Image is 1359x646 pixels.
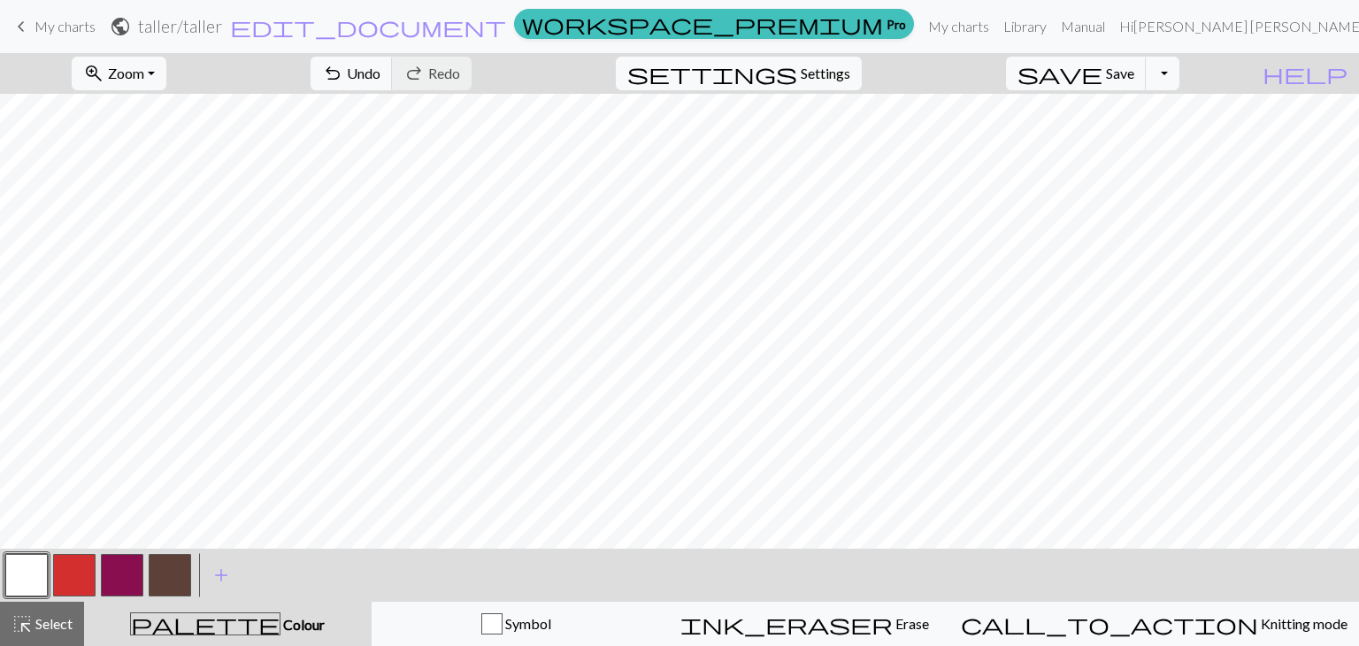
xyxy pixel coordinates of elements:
[996,9,1054,44] a: Library
[503,615,551,632] span: Symbol
[961,611,1258,636] span: call_to_action
[33,615,73,632] span: Select
[627,61,797,86] span: settings
[680,611,893,636] span: ink_eraser
[230,14,506,39] span: edit_document
[1263,61,1347,86] span: help
[83,61,104,86] span: zoom_in
[11,14,32,39] span: keyboard_arrow_left
[131,611,280,636] span: palette
[627,63,797,84] i: Settings
[347,65,380,81] span: Undo
[1106,65,1134,81] span: Save
[372,602,661,646] button: Symbol
[11,12,96,42] a: My charts
[514,9,914,39] a: Pro
[921,9,996,44] a: My charts
[211,563,232,588] span: add
[84,602,372,646] button: Colour
[12,611,33,636] span: highlight_alt
[1258,615,1347,632] span: Knitting mode
[616,57,862,90] button: SettingsSettings
[801,63,850,84] span: Settings
[660,602,949,646] button: Erase
[72,57,166,90] button: Zoom
[522,12,883,36] span: workspace_premium
[280,616,325,633] span: Colour
[311,57,393,90] button: Undo
[108,65,144,81] span: Zoom
[1017,61,1102,86] span: save
[893,615,929,632] span: Erase
[1054,9,1112,44] a: Manual
[138,16,222,36] h2: taller / taller
[322,61,343,86] span: undo
[949,602,1359,646] button: Knitting mode
[35,18,96,35] span: My charts
[1006,57,1147,90] button: Save
[110,14,131,39] span: public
